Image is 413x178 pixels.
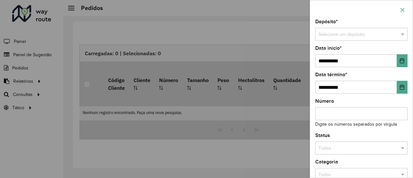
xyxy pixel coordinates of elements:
button: Choose Date [397,54,408,67]
small: Digite os números separados por vírgula [315,122,397,127]
label: Status [315,131,330,139]
label: Data término [315,71,347,79]
label: Data início [315,44,342,52]
label: Número [315,97,334,105]
label: Categoria [315,158,338,166]
label: Depósito [315,18,338,26]
button: Choose Date [397,81,408,94]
